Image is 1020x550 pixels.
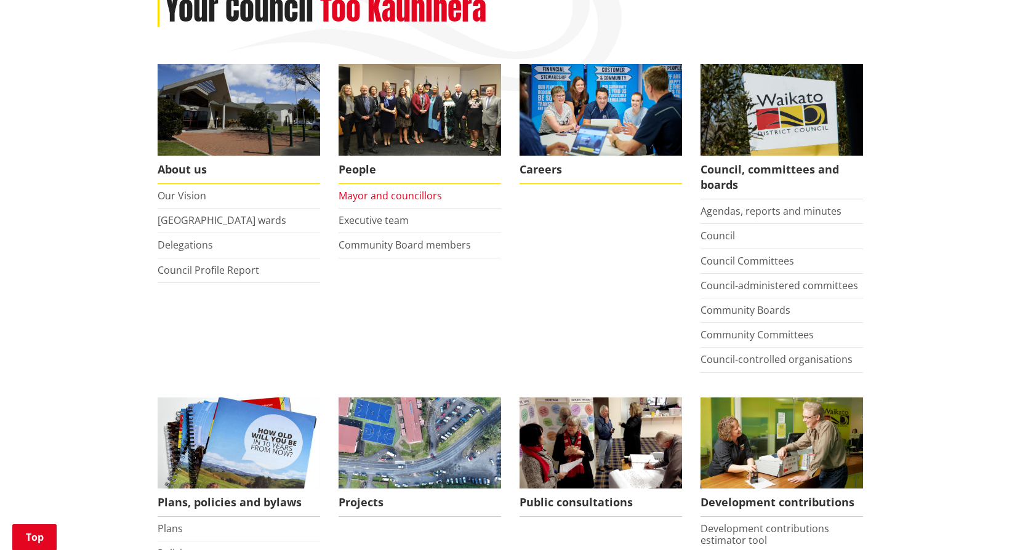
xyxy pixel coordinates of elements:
a: [GEOGRAPHIC_DATA] wards [158,213,286,227]
a: Waikato-District-Council-sign Council, committees and boards [701,64,863,199]
a: Council-controlled organisations [701,353,853,366]
a: Development contributions estimator tool [701,522,829,547]
span: Projects [339,488,501,517]
img: Office staff in meeting - Career page [520,64,682,156]
a: 2022 Council People [339,64,501,184]
span: Plans, policies and bylaws [158,488,320,517]
a: Careers [520,64,682,184]
span: About us [158,156,320,184]
a: Our Vision [158,189,206,202]
a: WDC Building 0015 About us [158,64,320,184]
a: Executive team [339,213,409,227]
span: Careers [520,156,682,184]
img: DJI_0336 [339,397,501,489]
span: People [339,156,501,184]
img: WDC Building 0015 [158,64,320,156]
a: Delegations [158,238,213,252]
span: Council, committees and boards [701,156,863,199]
a: Council Committees [701,254,794,268]
a: Plans [158,522,183,535]
a: Mayor and councillors [339,189,442,202]
a: Community Boards [701,303,790,317]
a: We produce a number of plans, policies and bylaws including the Long Term Plan Plans, policies an... [158,397,320,517]
span: Development contributions [701,488,863,517]
a: Agendas, reports and minutes [701,204,841,218]
img: Long Term Plan [158,397,320,489]
a: Community Board members [339,238,471,252]
a: Council Profile Report [158,263,259,277]
a: public-consultations Public consultations [520,397,682,517]
img: public-consultations [520,397,682,489]
a: Top [12,524,57,550]
img: Fees [701,397,863,489]
img: Waikato-District-Council-sign [701,64,863,156]
a: Council-administered committees [701,279,858,292]
a: Community Committees [701,328,814,341]
a: FInd out more about fees and fines here Development contributions [701,397,863,517]
a: Council [701,229,735,242]
span: Public consultations [520,488,682,517]
a: Projects [339,397,501,517]
img: 2022 Council [339,64,501,156]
